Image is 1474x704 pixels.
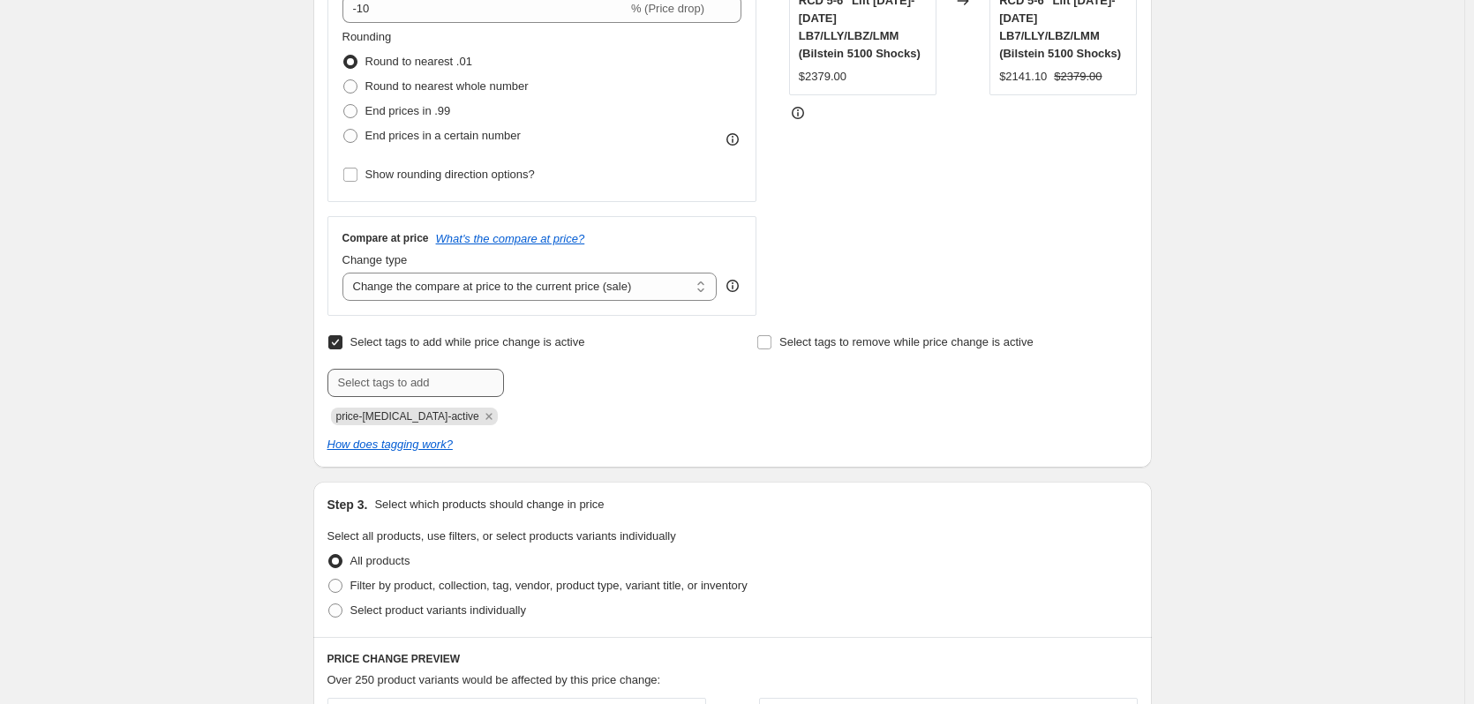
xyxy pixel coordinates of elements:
span: % (Price drop) [631,2,704,15]
span: Filter by product, collection, tag, vendor, product type, variant title, or inventory [350,579,748,592]
span: Show rounding direction options? [365,168,535,181]
span: Select product variants individually [350,603,526,617]
span: Over 250 product variants would be affected by this price change: [327,673,661,686]
button: Remove price-change-job-active [481,408,497,424]
button: What's the compare at price? [436,232,585,245]
a: How does tagging work? [327,438,453,451]
span: Select tags to add while price change is active [350,335,585,348]
span: Round to nearest .01 [365,55,472,68]
span: price-change-job-active [336,410,479,423]
span: Change type [342,253,408,266]
span: Rounding [342,30,392,43]
p: Select which products should change in price [374,496,604,513]
span: All products [350,554,410,567]
div: $2141.10 [999,68,1047,86]
h6: PRICE CHANGE PREVIEW [327,652,1138,666]
div: $2379.00 [799,68,846,86]
span: Select all products, use filters, or select products variants individually [327,529,676,543]
span: End prices in a certain number [365,129,521,142]
h2: Step 3. [327,496,368,513]
h3: Compare at price [342,231,429,245]
span: Select tags to remove while price change is active [779,335,1034,348]
input: Select tags to add [327,369,504,397]
span: End prices in .99 [365,104,451,117]
div: help [724,277,741,295]
strike: $2379.00 [1054,68,1102,86]
span: Round to nearest whole number [365,79,529,93]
